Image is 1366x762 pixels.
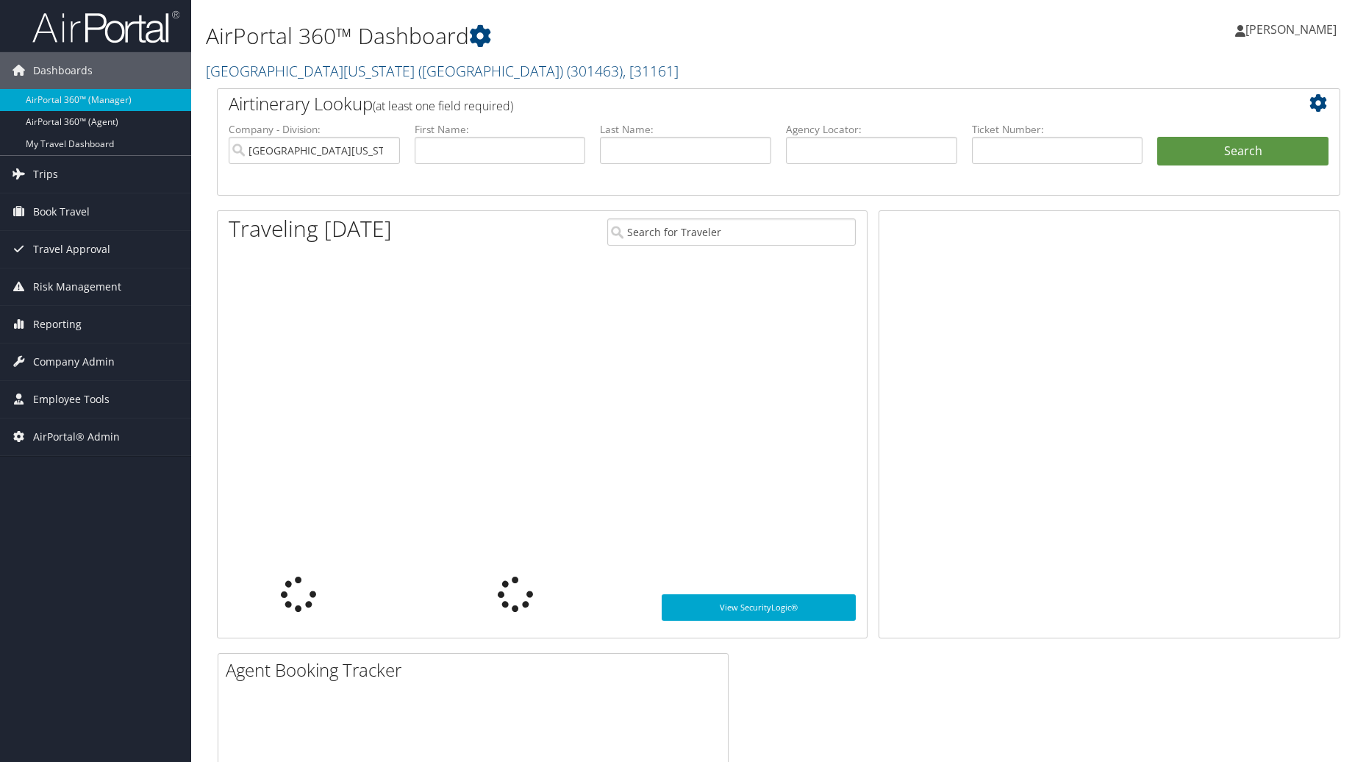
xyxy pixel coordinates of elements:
[33,306,82,343] span: Reporting
[567,61,623,81] span: ( 301463 )
[206,21,970,51] h1: AirPortal 360™ Dashboard
[33,156,58,193] span: Trips
[373,98,513,114] span: (at least one field required)
[1157,137,1329,166] button: Search
[786,122,957,137] label: Agency Locator:
[600,122,771,137] label: Last Name:
[33,381,110,418] span: Employee Tools
[1235,7,1351,51] a: [PERSON_NAME]
[229,91,1235,116] h2: Airtinerary Lookup
[32,10,179,44] img: airportal-logo.png
[226,658,728,683] h2: Agent Booking Tracker
[229,122,400,137] label: Company - Division:
[33,343,115,380] span: Company Admin
[607,218,856,246] input: Search for Traveler
[1245,21,1337,38] span: [PERSON_NAME]
[33,231,110,268] span: Travel Approval
[972,122,1143,137] label: Ticket Number:
[33,268,121,305] span: Risk Management
[229,213,392,244] h1: Traveling [DATE]
[662,594,856,621] a: View SecurityLogic®
[33,52,93,89] span: Dashboards
[415,122,586,137] label: First Name:
[33,193,90,230] span: Book Travel
[33,419,120,455] span: AirPortal® Admin
[206,61,679,81] a: [GEOGRAPHIC_DATA][US_STATE] ([GEOGRAPHIC_DATA])
[623,61,679,81] span: , [ 31161 ]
